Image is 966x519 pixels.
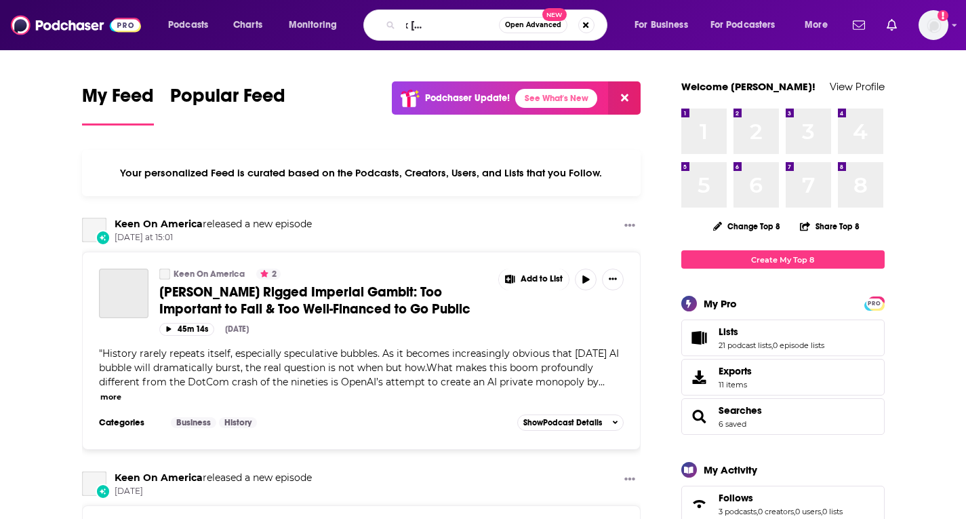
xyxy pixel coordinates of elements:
svg: Add a profile image [938,10,948,21]
span: For Business [635,16,688,35]
span: Open Advanced [505,22,561,28]
input: Search podcasts, credits, & more... [401,14,499,36]
button: Change Top 8 [705,218,789,235]
span: More [805,16,828,35]
span: [DATE] [115,486,312,497]
span: Searches [681,398,885,435]
span: My Feed [82,84,154,115]
span: Logged in as megcassidy [919,10,948,40]
a: My Feed [82,84,154,126]
a: Popular Feed [170,84,285,126]
a: 3 podcasts [719,507,757,516]
div: Your personalized Feed is curated based on the Podcasts, Creators, Users, and Lists that you Follow. [82,150,641,196]
span: Charts [233,16,262,35]
span: " [99,347,619,388]
button: ShowPodcast Details [517,415,624,431]
h3: released a new episode [115,472,312,484]
button: 2 [256,269,281,280]
span: Monitoring [289,16,337,35]
a: Exports [681,359,885,396]
a: Keen On America [174,269,245,280]
div: [DATE] [225,324,249,334]
span: Add to List [521,274,563,284]
button: Show profile menu [919,10,948,40]
button: Show More Button [602,269,624,290]
span: Exports [686,368,713,387]
button: Show More Button [499,269,569,290]
span: , [794,507,795,516]
span: , [771,341,773,350]
span: [DATE] at 15:01 [115,232,312,244]
button: Share Top 8 [799,213,860,239]
a: Searches [686,407,713,426]
button: 45m 14s [159,323,214,336]
span: Follows [719,492,753,504]
a: Follows [686,495,713,514]
a: Keen On America [115,218,203,230]
div: New Episode [96,484,110,499]
span: Podcasts [168,16,208,35]
a: Lists [719,326,824,338]
a: 0 episode lists [773,341,824,350]
button: open menu [795,14,845,36]
button: Show More Button [619,218,641,235]
a: Keen On America [115,472,203,484]
span: Exports [719,365,752,377]
a: Keen On America [82,218,106,242]
span: 11 items [719,380,752,389]
span: Lists [681,320,885,356]
a: Sam Altman's Rigged Imperial Gambit: Too Important to Fail & Too Well-Financed to Go Public [99,269,148,318]
a: [PERSON_NAME] Rigged Imperial Gambit: Too Important to Fail & Too Well-Financed to Go Public [159,284,489,318]
div: Search podcasts, credits, & more... [376,9,620,41]
a: Follows [719,492,843,504]
a: History [219,417,257,428]
span: For Podcasters [710,16,776,35]
p: Podchaser Update! [425,92,510,104]
button: Show More Button [619,472,641,488]
a: 0 users [795,507,821,516]
a: Lists [686,328,713,347]
a: Keen On America [82,472,106,496]
a: Create My Top 8 [681,250,885,269]
a: 0 lists [822,507,843,516]
span: PRO [866,299,883,309]
a: Charts [224,14,270,36]
span: Lists [719,326,738,338]
h3: released a new episode [115,218,312,231]
div: New Episode [96,230,110,245]
button: open menu [279,14,355,36]
a: Show notifications dropdown [881,14,902,37]
a: 0 creators [758,507,794,516]
a: Show notifications dropdown [847,14,870,37]
span: ... [599,376,605,388]
span: Popular Feed [170,84,285,115]
span: [PERSON_NAME] Rigged Imperial Gambit: Too Important to Fail & Too Well-Financed to Go Public [159,284,470,318]
a: Business [171,417,216,428]
img: User Profile [919,10,948,40]
span: , [821,507,822,516]
span: New [542,8,567,21]
div: My Pro [704,297,737,310]
button: open menu [159,14,226,36]
button: more [100,391,121,403]
span: History rarely repeats itself, especially speculative bubbles. As it becomes increasingly obvious... [99,347,619,388]
a: View Profile [830,80,885,93]
button: open menu [625,14,705,36]
img: Podchaser - Follow, Share and Rate Podcasts [11,12,141,38]
a: 6 saved [719,419,746,429]
h3: Categories [99,417,160,428]
a: 21 podcast lists [719,341,771,350]
a: Welcome [PERSON_NAME]! [681,80,816,93]
a: Searches [719,404,762,417]
a: Keen On America [159,269,170,280]
button: open menu [702,14,795,36]
a: PRO [866,298,883,308]
span: , [757,507,758,516]
button: Open AdvancedNew [499,17,567,33]
div: My Activity [704,463,757,476]
a: See What's New [515,89,597,108]
span: Show Podcast Details [523,418,602,427]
